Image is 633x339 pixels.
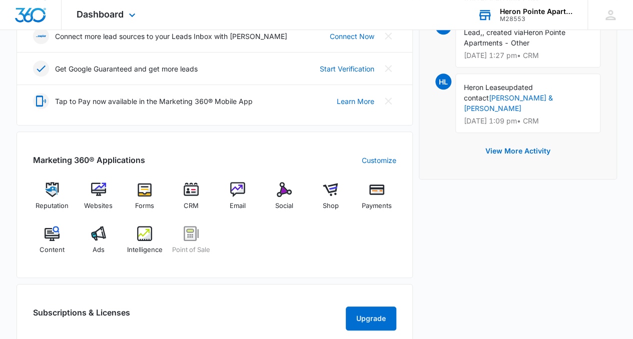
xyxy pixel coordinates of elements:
[79,226,118,262] a: Ads
[500,7,573,15] div: account name
[265,182,303,218] a: Social
[77,9,124,19] span: Dashboard
[464,52,592,59] p: [DATE] 1:27 pm • CRM
[184,201,199,211] span: CRM
[500,15,573,22] div: account id
[79,182,118,218] a: Websites
[482,28,523,36] span: , created via
[33,226,72,262] a: Content
[337,96,374,106] a: Learn More
[275,201,293,211] span: Social
[230,201,246,211] span: Email
[219,182,257,218] a: Email
[362,201,392,211] span: Payments
[172,245,210,255] span: Point of Sale
[135,201,154,211] span: Forms
[311,182,350,218] a: Shop
[380,93,396,109] button: Close
[362,155,396,165] a: Customize
[322,201,338,211] span: Shop
[84,201,113,211] span: Websites
[464,83,505,91] span: Heron Lease
[464,28,482,36] span: Lead,
[380,28,396,44] button: Close
[320,63,374,74] a: Start Verification
[93,245,105,255] span: Ads
[172,182,211,218] a: CRM
[172,226,211,262] a: Point of Sale
[126,182,164,218] a: Forms
[358,182,396,218] a: Payments
[55,96,253,106] p: Tap to Pay now available in the Marketing 360® Mobile App
[127,245,163,255] span: Intelligence
[33,306,130,326] h2: Subscriptions & Licenses
[55,63,198,74] p: Get Google Guaranteed and get more leads
[346,306,396,330] button: Upgrade
[380,60,396,76] button: Close
[464,117,592,124] p: [DATE] 1:09 pm • CRM
[40,245,65,255] span: Content
[55,31,287,41] p: Connect more lead sources to your Leads Inbox with [PERSON_NAME]
[464,93,553,112] a: [PERSON_NAME] & [PERSON_NAME]
[36,201,69,211] span: Reputation
[475,139,560,163] button: View More Activity
[435,73,451,89] span: HL
[33,182,72,218] a: Reputation
[126,226,164,262] a: Intelligence
[33,154,145,166] h2: Marketing 360® Applications
[330,31,374,41] a: Connect Now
